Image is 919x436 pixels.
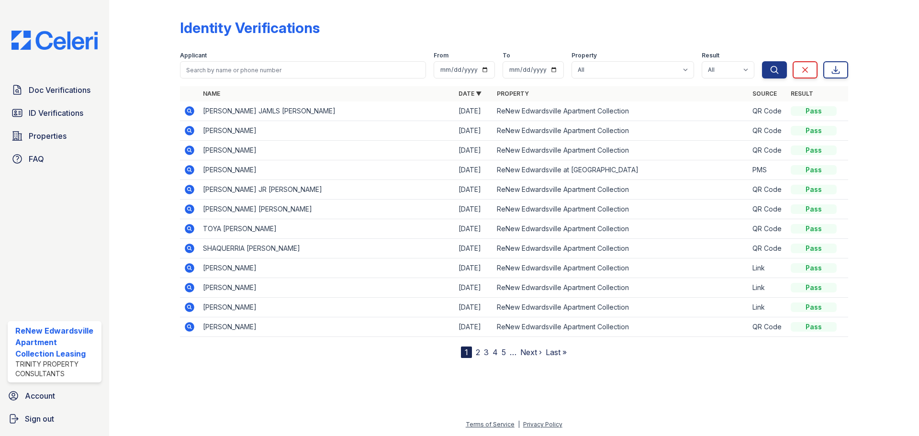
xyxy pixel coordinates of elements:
td: [DATE] [455,278,493,298]
a: Doc Verifications [8,80,101,100]
td: ReNew Edwardsville Apartment Collection [493,278,749,298]
td: [PERSON_NAME] [199,160,455,180]
label: From [434,52,448,59]
td: ReNew Edwardsville Apartment Collection [493,317,749,337]
a: Source [752,90,777,97]
span: Properties [29,130,67,142]
div: | [518,421,520,428]
td: QR Code [749,317,787,337]
a: 4 [493,347,498,357]
a: Result [791,90,813,97]
td: [DATE] [455,258,493,278]
div: Pass [791,224,837,234]
img: CE_Logo_Blue-a8612792a0a2168367f1c8372b55b34899dd931a85d93a1a3d3e32e68fde9ad4.png [4,31,105,50]
a: 2 [476,347,480,357]
a: Terms of Service [466,421,515,428]
span: ID Verifications [29,107,83,119]
div: Trinity Property Consultants [15,359,98,379]
td: TOYA [PERSON_NAME] [199,219,455,239]
td: QR Code [749,101,787,121]
a: Property [497,90,529,97]
div: Pass [791,204,837,214]
div: Pass [791,263,837,273]
td: QR Code [749,219,787,239]
td: [DATE] [455,101,493,121]
a: Next › [520,347,542,357]
td: [PERSON_NAME] [199,317,455,337]
td: [PERSON_NAME] [199,121,455,141]
td: QR Code [749,200,787,219]
td: [PERSON_NAME] JAMLS [PERSON_NAME] [199,101,455,121]
td: Link [749,278,787,298]
td: ReNew Edwardsville Apartment Collection [493,180,749,200]
td: [PERSON_NAME] [199,141,455,160]
td: [DATE] [455,121,493,141]
div: Pass [791,302,837,312]
td: ReNew Edwardsville Apartment Collection [493,239,749,258]
div: Pass [791,126,837,135]
a: 3 [484,347,489,357]
td: QR Code [749,180,787,200]
td: ReNew Edwardsville Apartment Collection [493,298,749,317]
span: Account [25,390,55,402]
td: [PERSON_NAME] [199,258,455,278]
a: Properties [8,126,101,145]
td: [DATE] [455,160,493,180]
label: Result [702,52,719,59]
div: 1 [461,347,472,358]
label: Applicant [180,52,207,59]
td: [DATE] [455,200,493,219]
td: ReNew Edwardsville Apartment Collection [493,258,749,278]
td: [DATE] [455,141,493,160]
a: 5 [502,347,506,357]
a: FAQ [8,149,101,168]
span: Doc Verifications [29,84,90,96]
div: Pass [791,283,837,292]
a: Date ▼ [459,90,482,97]
a: ID Verifications [8,103,101,123]
td: Link [749,258,787,278]
div: Pass [791,244,837,253]
div: Pass [791,145,837,155]
td: [DATE] [455,317,493,337]
div: Pass [791,322,837,332]
div: Pass [791,185,837,194]
a: Account [4,386,105,405]
td: Link [749,298,787,317]
td: QR Code [749,141,787,160]
a: Last » [546,347,567,357]
a: Sign out [4,409,105,428]
div: Identity Verifications [180,19,320,36]
a: Privacy Policy [523,421,562,428]
td: QR Code [749,121,787,141]
td: SHAQUERRIA [PERSON_NAME] [199,239,455,258]
input: Search by name or phone number [180,61,426,78]
td: [DATE] [455,219,493,239]
label: To [503,52,510,59]
a: Name [203,90,220,97]
span: FAQ [29,153,44,165]
td: [DATE] [455,298,493,317]
td: ReNew Edwardsville Apartment Collection [493,121,749,141]
td: PMS [749,160,787,180]
td: [DATE] [455,180,493,200]
span: … [510,347,516,358]
td: ReNew Edwardsville Apartment Collection [493,200,749,219]
td: [PERSON_NAME] [PERSON_NAME] [199,200,455,219]
td: ReNew Edwardsville Apartment Collection [493,141,749,160]
td: [DATE] [455,239,493,258]
td: [PERSON_NAME] [199,298,455,317]
td: ReNew Edwardsville Apartment Collection [493,101,749,121]
td: QR Code [749,239,787,258]
td: [PERSON_NAME] JR [PERSON_NAME] [199,180,455,200]
td: ReNew Edwardsville Apartment Collection [493,219,749,239]
div: Pass [791,165,837,175]
label: Property [572,52,597,59]
div: ReNew Edwardsville Apartment Collection Leasing [15,325,98,359]
div: Pass [791,106,837,116]
td: [PERSON_NAME] [199,278,455,298]
td: ReNew Edwardsville at [GEOGRAPHIC_DATA] [493,160,749,180]
span: Sign out [25,413,54,425]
